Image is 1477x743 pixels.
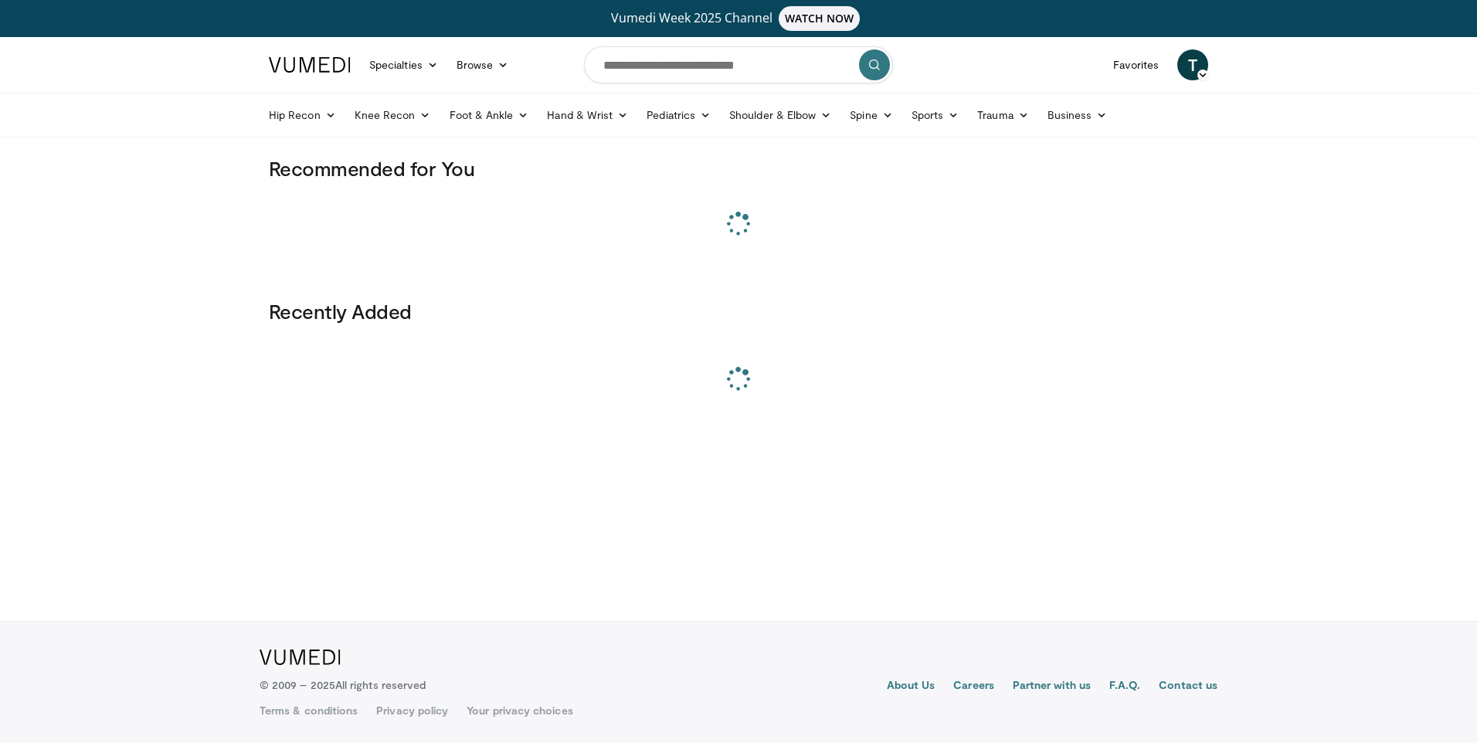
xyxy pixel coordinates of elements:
a: Business [1038,100,1117,131]
a: Hand & Wrist [538,100,637,131]
img: VuMedi Logo [260,650,341,665]
a: Vumedi Week 2025 ChannelWATCH NOW [271,6,1206,31]
input: Search topics, interventions [584,46,893,83]
span: WATCH NOW [779,6,861,31]
a: T [1177,49,1208,80]
a: Trauma [968,100,1038,131]
p: © 2009 – 2025 [260,677,426,693]
a: About Us [887,677,935,696]
a: Hip Recon [260,100,345,131]
a: Your privacy choices [467,703,572,718]
a: Careers [953,677,994,696]
span: All rights reserved [335,678,426,691]
h3: Recommended for You [269,156,1208,181]
a: F.A.Q. [1109,677,1140,696]
a: Shoulder & Elbow [720,100,840,131]
a: Foot & Ankle [440,100,538,131]
a: Knee Recon [345,100,440,131]
a: Partner with us [1013,677,1091,696]
a: Browse [447,49,518,80]
img: VuMedi Logo [269,57,351,73]
a: Favorites [1104,49,1168,80]
a: Specialties [360,49,447,80]
a: Spine [840,100,901,131]
a: Contact us [1159,677,1217,696]
a: Terms & conditions [260,703,358,718]
a: Privacy policy [376,703,448,718]
h3: Recently Added [269,299,1208,324]
a: Sports [902,100,969,131]
a: Pediatrics [637,100,720,131]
